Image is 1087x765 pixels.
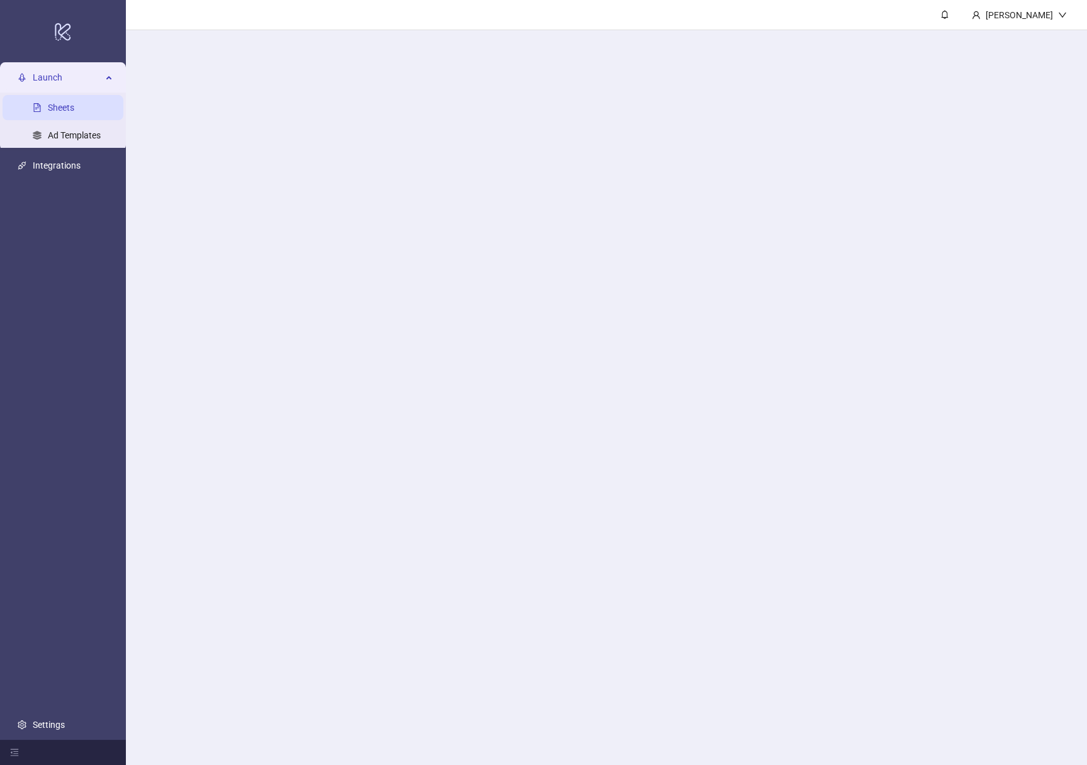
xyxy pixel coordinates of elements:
[48,103,74,113] a: Sheets
[10,748,19,757] span: menu-fold
[33,65,102,90] span: Launch
[33,720,65,730] a: Settings
[981,8,1058,22] div: [PERSON_NAME]
[33,160,81,170] a: Integrations
[1058,11,1067,20] span: down
[48,130,101,140] a: Ad Templates
[18,73,26,82] span: rocket
[972,11,981,20] span: user
[940,10,949,19] span: bell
